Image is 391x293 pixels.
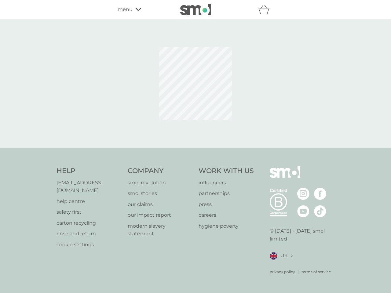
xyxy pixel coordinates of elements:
img: visit the smol Facebook page [314,188,326,200]
a: rinse and return [57,230,122,238]
img: visit the smol Youtube page [297,205,309,217]
a: smol revolution [128,179,193,187]
a: help centre [57,197,122,205]
a: influencers [199,179,254,187]
a: privacy policy [270,269,295,275]
span: menu [118,5,133,13]
img: select a new location [291,254,293,258]
img: visit the smol Instagram page [297,188,309,200]
h4: Help [57,166,122,176]
h4: Company [128,166,193,176]
div: basket [258,3,273,16]
span: UK [280,252,288,260]
a: press [199,201,254,208]
h4: Work With Us [199,166,254,176]
a: our claims [128,201,193,208]
p: © [DATE] - [DATE] smol limited [270,227,335,243]
a: hygiene poverty [199,222,254,230]
a: [EMAIL_ADDRESS][DOMAIN_NAME] [57,179,122,194]
a: our impact report [128,211,193,219]
img: smol [180,4,211,15]
a: cookie settings [57,241,122,249]
a: modern slavery statement [128,222,193,238]
a: carton recycling [57,219,122,227]
img: UK flag [270,252,277,260]
img: smol [270,166,300,187]
a: smol stories [128,190,193,197]
a: terms of service [301,269,331,275]
img: visit the smol Tiktok page [314,205,326,217]
a: safety first [57,208,122,216]
a: partnerships [199,190,254,197]
a: careers [199,211,254,219]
